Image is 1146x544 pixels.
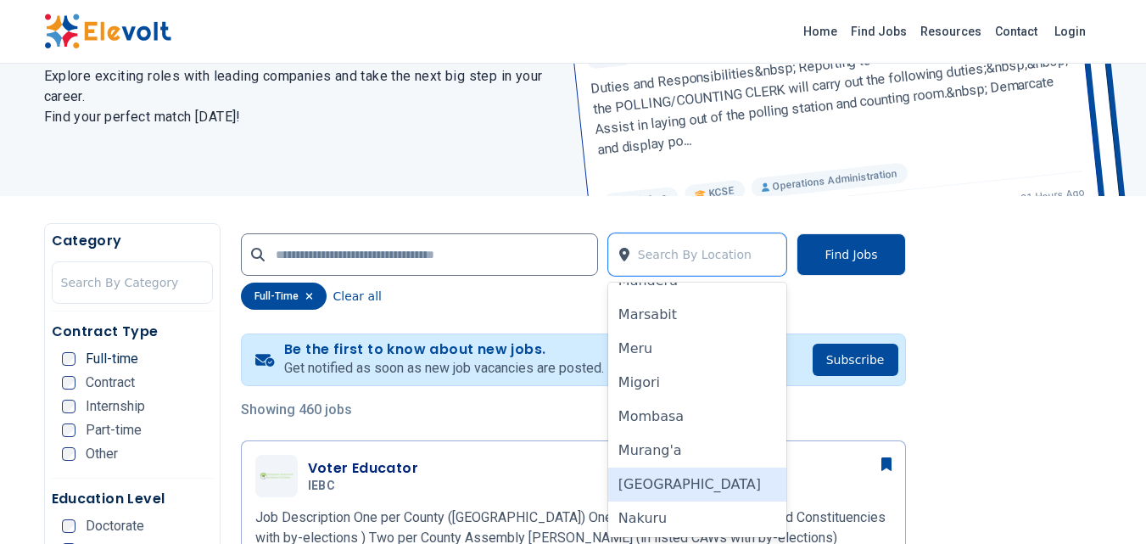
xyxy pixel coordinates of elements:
h5: Education Level [52,489,213,509]
h2: Explore exciting roles with leading companies and take the next big step in your career. Find you... [44,66,553,127]
span: Other [86,447,118,461]
input: Internship [62,400,75,413]
span: Part-time [86,423,142,437]
input: Part-time [62,423,75,437]
button: Find Jobs [797,233,905,276]
input: Doctorate [62,519,75,533]
h4: Be the first to know about new jobs. [284,341,604,358]
input: Full-time [62,352,75,366]
div: Marsabit [608,298,787,332]
h3: Voter Educator [308,458,419,479]
h5: Category [52,231,213,251]
span: Doctorate [86,519,144,533]
button: Subscribe [813,344,898,376]
span: Internship [86,400,145,413]
button: Clear all [333,283,382,310]
span: Full-time [86,352,138,366]
a: Home [797,18,844,45]
iframe: Chat Widget [1061,463,1146,544]
a: Find Jobs [844,18,914,45]
h5: Contract Type [52,322,213,342]
input: Contract [62,376,75,390]
input: Other [62,447,75,461]
p: Showing 460 jobs [241,400,906,420]
a: Resources [914,18,988,45]
div: Murang'a [608,434,787,468]
a: Contact [988,18,1044,45]
span: IEBC [308,479,335,494]
div: [GEOGRAPHIC_DATA] [608,468,787,502]
div: full-time [241,283,327,310]
a: Login [1044,14,1096,48]
div: Mombasa [608,400,787,434]
img: IEBC [260,473,293,480]
div: Migori [608,366,787,400]
div: Meru [608,332,787,366]
p: Get notified as soon as new job vacancies are posted. [284,358,604,379]
span: Contract [86,376,135,390]
div: Nakuru [608,502,787,536]
img: Elevolt [44,14,171,49]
